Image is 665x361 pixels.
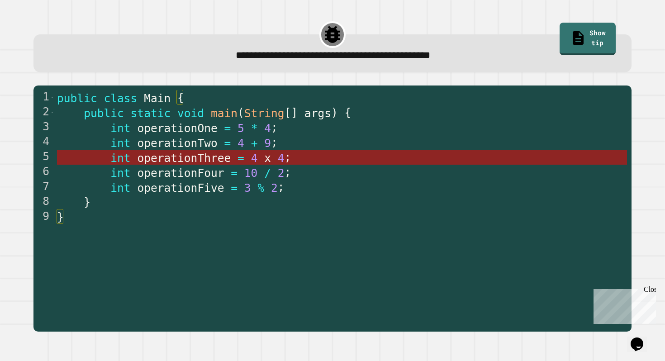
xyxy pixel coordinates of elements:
span: int [110,152,130,165]
span: 4 [264,122,271,135]
iframe: chat widget [627,325,656,352]
span: 9 [264,137,271,150]
span: 10 [244,166,258,180]
span: public [57,92,97,105]
div: 7 [33,180,55,195]
span: % [257,181,264,195]
div: 4 [33,135,55,150]
span: main [211,107,237,120]
span: void [177,107,204,120]
span: = [224,122,231,135]
span: int [110,181,130,195]
span: 2 [271,181,278,195]
span: int [110,166,130,180]
span: class [104,92,138,105]
span: operationFive [137,181,224,195]
div: 9 [33,209,55,224]
div: 1 [33,90,55,105]
span: = [224,137,231,150]
span: Toggle code folding, rows 1 through 9 [50,90,55,105]
span: int [110,137,130,150]
span: / [264,166,271,180]
span: operationThree [137,152,231,165]
span: int [110,122,130,135]
div: 5 [33,150,55,165]
span: 4 [278,152,285,165]
div: 2 [33,105,55,120]
div: Chat with us now!Close [4,4,62,57]
span: + [251,137,258,150]
span: Main [144,92,171,105]
div: 8 [33,195,55,209]
span: = [231,166,237,180]
span: = [237,152,244,165]
span: operationFour [137,166,224,180]
span: 4 [237,137,244,150]
iframe: chat widget [590,285,656,324]
span: Toggle code folding, rows 2 through 8 [50,105,55,120]
span: = [231,181,237,195]
span: 3 [244,181,251,195]
span: args [304,107,331,120]
span: operationTwo [137,137,217,150]
span: 5 [237,122,244,135]
span: String [244,107,285,120]
span: operationOne [137,122,217,135]
span: public [84,107,124,120]
span: x [264,152,271,165]
div: 3 [33,120,55,135]
span: static [131,107,171,120]
div: 6 [33,165,55,180]
span: 2 [278,166,285,180]
span: 4 [251,152,258,165]
a: Show tip [560,23,615,55]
